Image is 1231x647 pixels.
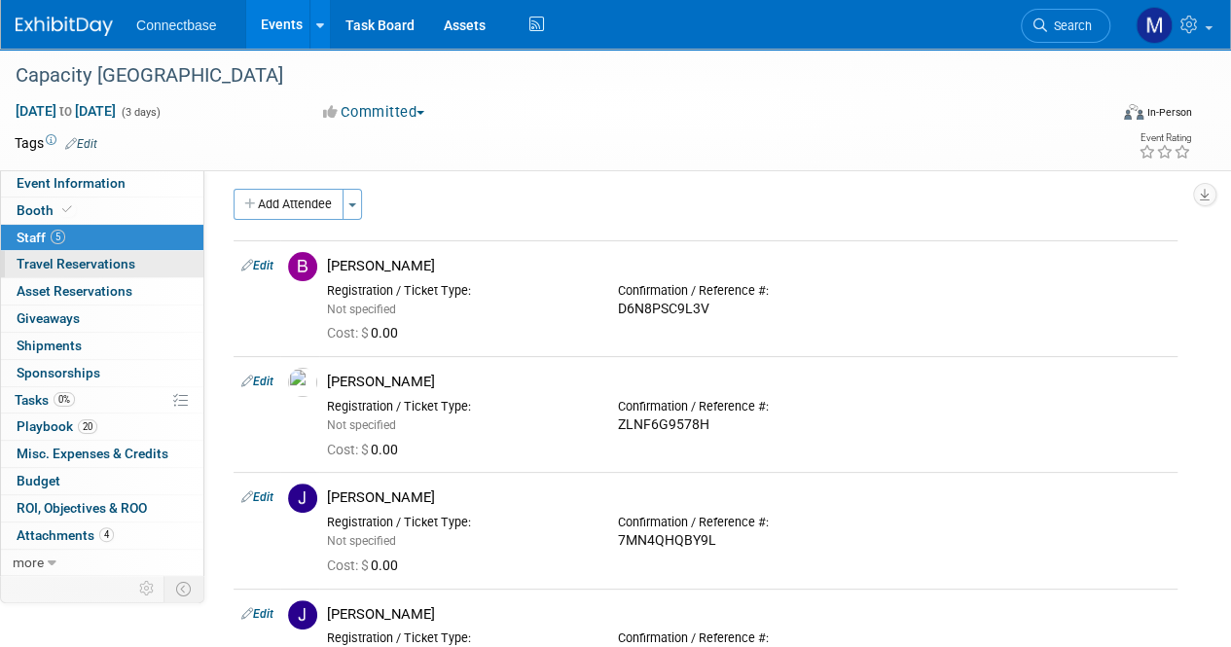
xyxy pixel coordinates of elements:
[327,257,1170,275] div: [PERSON_NAME]
[1124,104,1143,120] img: Format-Inperson.png
[136,18,217,33] span: Connectbase
[17,310,80,326] span: Giveaways
[1,387,203,413] a: Tasks0%
[99,527,114,542] span: 4
[241,259,273,272] a: Edit
[1,251,203,277] a: Travel Reservations
[17,446,168,461] span: Misc. Expenses & Credits
[62,204,72,215] i: Booth reservation complete
[327,325,406,341] span: 0.00
[120,106,161,119] span: (3 days)
[1,306,203,332] a: Giveaways
[1,495,203,521] a: ROI, Objectives & ROO
[65,137,97,151] a: Edit
[78,419,97,434] span: 20
[17,175,126,191] span: Event Information
[1047,18,1092,33] span: Search
[327,399,589,414] div: Registration / Ticket Type:
[327,630,589,646] div: Registration / Ticket Type:
[327,442,406,457] span: 0.00
[327,303,396,316] span: Not specified
[1021,9,1110,43] a: Search
[1,278,203,305] a: Asset Reservations
[1,225,203,251] a: Staff5
[618,301,880,318] div: D6N8PSC9L3V
[618,399,880,414] div: Confirmation / Reference #:
[17,500,147,516] span: ROI, Objectives & ROO
[1,333,203,359] a: Shipments
[164,576,204,601] td: Toggle Event Tabs
[16,17,113,36] img: ExhibitDay
[327,373,1170,391] div: [PERSON_NAME]
[618,416,880,434] div: ZLNF6G9578H
[15,392,75,408] span: Tasks
[241,375,273,388] a: Edit
[54,392,75,407] span: 0%
[1020,101,1192,130] div: Event Format
[327,325,371,341] span: Cost: $
[1,550,203,576] a: more
[288,484,317,513] img: J.jpg
[17,338,82,353] span: Shipments
[288,252,317,281] img: B.jpg
[241,607,273,621] a: Edit
[618,283,880,299] div: Confirmation / Reference #:
[51,230,65,244] span: 5
[15,102,117,120] span: [DATE] [DATE]
[17,473,60,488] span: Budget
[17,527,114,543] span: Attachments
[1136,7,1173,44] img: Mary Ann Rose
[17,283,132,299] span: Asset Reservations
[327,418,396,432] span: Not specified
[130,576,164,601] td: Personalize Event Tab Strip
[17,230,65,245] span: Staff
[618,515,880,530] div: Confirmation / Reference #:
[1146,105,1192,120] div: In-Person
[316,102,432,123] button: Committed
[1,522,203,549] a: Attachments4
[56,103,75,119] span: to
[17,418,97,434] span: Playbook
[1,468,203,494] a: Budget
[1139,133,1191,143] div: Event Rating
[13,555,44,570] span: more
[17,365,100,380] span: Sponsorships
[17,256,135,271] span: Travel Reservations
[9,58,1092,93] div: Capacity [GEOGRAPHIC_DATA]
[241,490,273,504] a: Edit
[1,360,203,386] a: Sponsorships
[327,534,396,548] span: Not specified
[327,557,371,573] span: Cost: $
[327,515,589,530] div: Registration / Ticket Type:
[327,557,406,573] span: 0.00
[327,605,1170,624] div: [PERSON_NAME]
[327,283,589,299] div: Registration / Ticket Type:
[1,413,203,440] a: Playbook20
[17,202,76,218] span: Booth
[327,488,1170,507] div: [PERSON_NAME]
[618,630,880,646] div: Confirmation / Reference #:
[327,442,371,457] span: Cost: $
[15,133,97,153] td: Tags
[234,189,344,220] button: Add Attendee
[1,198,203,224] a: Booth
[1,441,203,467] a: Misc. Expenses & Credits
[618,532,880,550] div: 7MN4QHQBY9L
[288,600,317,629] img: J.jpg
[1,170,203,197] a: Event Information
